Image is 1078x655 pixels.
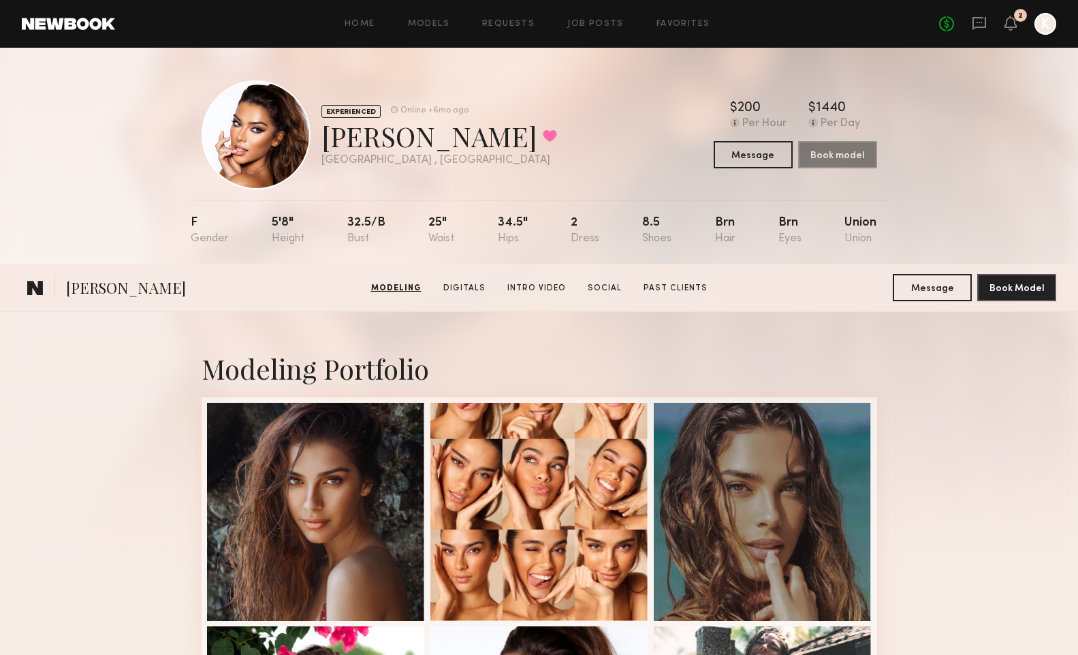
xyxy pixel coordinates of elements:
span: [PERSON_NAME] [66,277,186,301]
a: Job Posts [567,20,624,29]
a: Book Model [977,281,1056,293]
div: F [191,217,229,245]
div: Union [844,217,876,245]
div: 5'8" [272,217,304,245]
a: Past Clients [638,282,713,294]
a: Social [582,282,627,294]
div: 2 [571,217,599,245]
div: Brn [715,217,735,245]
button: Message [714,141,793,168]
a: Home [345,20,375,29]
div: 25" [428,217,454,245]
div: 2 [1018,12,1023,20]
a: Intro Video [502,282,571,294]
div: $ [808,102,816,115]
div: $ [730,102,738,115]
a: Modeling [366,282,427,294]
div: 200 [738,102,761,115]
div: [GEOGRAPHIC_DATA] , [GEOGRAPHIC_DATA] [321,155,557,166]
a: Models [408,20,449,29]
a: Favorites [656,20,710,29]
a: K [1034,13,1056,35]
div: Brn [778,217,802,245]
div: Per Hour [742,118,787,130]
div: [PERSON_NAME] [321,118,557,154]
div: Online +6mo ago [400,106,469,115]
a: Digitals [438,282,491,294]
div: Modeling Portfolio [202,350,877,386]
button: Message [893,274,972,301]
div: 1440 [816,102,846,115]
div: 8.5 [642,217,671,245]
div: EXPERIENCED [321,105,381,118]
button: Book Model [977,274,1056,301]
div: 32.5/b [347,217,385,245]
a: Requests [482,20,535,29]
div: 34.5" [498,217,528,245]
div: Per Day [821,118,860,130]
